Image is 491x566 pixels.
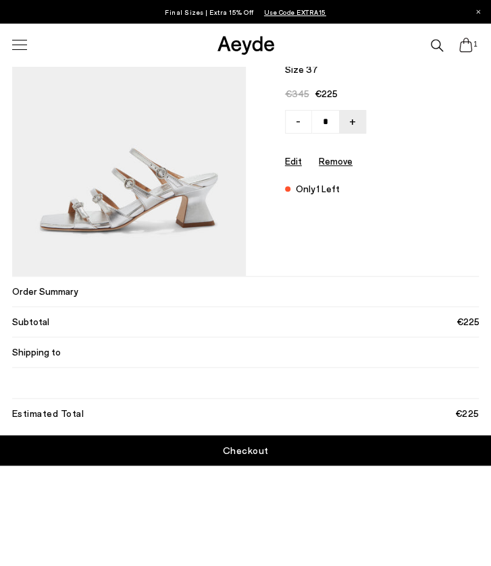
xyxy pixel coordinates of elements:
div: €225 [455,409,479,418]
a: Edit [285,155,302,167]
div: Only 1 Left [296,181,340,196]
span: - [296,113,301,129]
span: €345 [285,88,309,99]
u: Remove [319,155,353,167]
span: + [349,113,356,129]
span: €225 [315,88,338,99]
a: - [285,110,312,134]
span: Shipping to [12,345,61,359]
span: €225 [456,315,479,329]
div: Estimated Total [12,409,84,418]
li: Subtotal [12,307,480,337]
li: Order Summary [12,277,480,307]
span: Size 37 [285,63,480,76]
a: + [339,110,366,134]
